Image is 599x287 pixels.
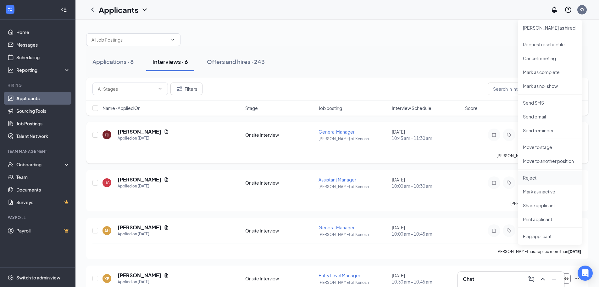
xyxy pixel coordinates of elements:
[104,180,110,186] div: HS
[490,228,498,233] svg: Note
[580,7,585,12] div: KY
[496,249,582,254] p: [PERSON_NAME] has applied more than .
[16,51,70,64] a: Scheduling
[103,105,141,111] span: Name · Applied On
[8,67,14,73] svg: Analysis
[490,132,498,137] svg: Note
[319,232,388,237] p: [PERSON_NAME] of Kenosh ...
[7,6,13,13] svg: WorkstreamLogo
[550,275,558,283] svg: Minimize
[98,85,155,92] input: All Stages
[89,6,96,14] svg: ChevronLeft
[245,132,315,138] div: Onsite Interview
[245,105,258,111] span: Stage
[526,274,536,284] button: ComposeMessage
[319,225,355,230] span: General Manager
[578,266,593,281] div: Open Intercom Messenger
[16,67,70,73] div: Reporting
[16,130,70,142] a: Talent Network
[92,36,168,43] input: All Job Postings
[8,215,69,220] div: Payroll
[392,278,461,285] span: 10:30 am - 10:45 am
[118,231,169,237] div: Applied on [DATE]
[8,149,69,154] div: Team Management
[207,58,265,66] div: Offers and hires · 243
[118,176,161,183] h5: [PERSON_NAME]
[319,280,388,285] p: [PERSON_NAME] of Kenosh ...
[528,275,535,283] svg: ComposeMessage
[505,180,513,185] svg: Tag
[99,4,138,15] h1: Applicants
[105,132,109,138] div: TD
[538,274,548,284] button: ChevronUp
[319,136,388,141] p: [PERSON_NAME] of Kenosh ...
[170,83,202,95] button: Filter Filters
[164,177,169,182] svg: Document
[510,201,582,206] p: [PERSON_NAME] interviewed .
[16,38,70,51] a: Messages
[574,275,582,282] svg: Ellipses
[16,92,70,105] a: Applicants
[392,183,461,189] span: 10:00 am - 10:30 am
[118,224,161,231] h5: [PERSON_NAME]
[392,272,461,285] div: [DATE]
[8,274,14,281] svg: Settings
[153,58,188,66] div: Interviews · 6
[392,231,461,237] span: 10:00 am - 10:45 am
[158,86,163,91] svg: ChevronDown
[16,26,70,38] a: Home
[118,135,169,141] div: Applied on [DATE]
[118,279,169,285] div: Applied on [DATE]
[118,272,161,279] h5: [PERSON_NAME]
[104,276,109,281] div: XP
[392,105,431,111] span: Interview Schedule
[104,228,110,233] div: AH
[319,129,355,135] span: General Manager
[392,129,461,141] div: [DATE]
[118,183,169,189] div: Applied on [DATE]
[465,105,478,111] span: Score
[245,275,315,282] div: Onsite Interview
[319,105,342,111] span: Job posting
[490,180,498,185] svg: Note
[551,6,558,14] svg: Notifications
[392,135,461,141] span: 10:45 am - 11:30 am
[16,171,70,183] a: Team
[170,37,175,42] svg: ChevronDown
[463,276,474,283] h3: Chat
[164,273,169,278] svg: Document
[496,153,582,158] p: [PERSON_NAME] has applied more than .
[564,6,572,14] svg: QuestionInfo
[16,117,70,130] a: Job Postings
[16,183,70,196] a: Documents
[319,184,388,189] p: [PERSON_NAME] of Kenosh ...
[488,83,582,95] input: Search in interviews
[16,196,70,209] a: SurveysCrown
[61,7,67,13] svg: Collapse
[392,176,461,189] div: [DATE]
[8,83,69,88] div: Hiring
[245,227,315,234] div: Onsite Interview
[164,129,169,134] svg: Document
[16,224,70,237] a: PayrollCrown
[392,224,461,237] div: [DATE]
[164,225,169,230] svg: Document
[141,6,148,14] svg: ChevronDown
[16,161,65,168] div: Onboarding
[523,127,577,134] p: Send reminder
[8,161,14,168] svg: UserCheck
[319,273,360,278] span: Entry Level Manager
[176,85,183,93] svg: Filter
[118,128,161,135] h5: [PERSON_NAME]
[505,132,513,137] svg: Tag
[319,177,356,182] span: Assistant Manager
[92,58,134,66] div: Applications · 8
[549,274,559,284] button: Minimize
[568,249,581,254] b: [DATE]
[16,105,70,117] a: Sourcing Tools
[539,275,546,283] svg: ChevronUp
[245,180,315,186] div: Onsite Interview
[505,228,513,233] svg: Tag
[16,274,60,281] div: Switch to admin view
